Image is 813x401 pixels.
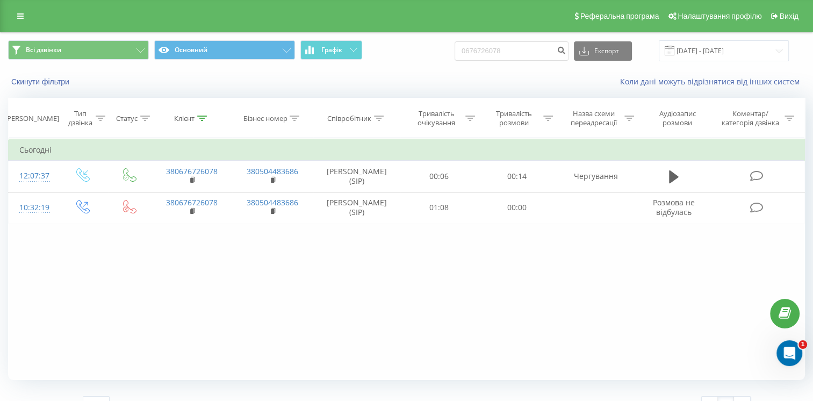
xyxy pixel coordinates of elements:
span: Налаштування профілю [678,12,761,20]
td: 01:08 [400,192,478,223]
td: Чергування [556,161,636,192]
span: Реферальна програма [580,12,659,20]
button: Експорт [574,41,632,61]
td: 00:14 [478,161,556,192]
button: Основний [154,40,295,60]
div: Статус [116,114,138,123]
a: 380676726078 [166,166,218,176]
td: Сьогодні [9,139,805,161]
div: [PERSON_NAME] [5,114,59,123]
div: Коментар/категорія дзвінка [719,109,782,127]
div: Співробітник [327,114,371,123]
td: [PERSON_NAME] (SIP) [313,161,400,192]
div: Аудіозапис розмови [646,109,709,127]
div: 12:07:37 [19,166,47,187]
input: Пошук за номером [455,41,569,61]
a: 380504483686 [247,197,298,207]
span: 1 [798,340,807,349]
a: 380504483686 [247,166,298,176]
span: Графік [321,46,342,54]
div: Назва схеми переадресації [565,109,622,127]
iframe: Intercom live chat [776,340,802,366]
button: Всі дзвінки [8,40,149,60]
td: 00:06 [400,161,478,192]
a: 380676726078 [166,197,218,207]
button: Графік [300,40,362,60]
span: Розмова не відбулась [653,197,695,217]
div: Тривалість розмови [487,109,541,127]
div: 10:32:19 [19,197,47,218]
div: Тип дзвінка [68,109,93,127]
span: Вихід [780,12,798,20]
button: Скинути фільтри [8,77,75,87]
td: [PERSON_NAME] (SIP) [313,192,400,223]
div: Бізнес номер [243,114,287,123]
span: Всі дзвінки [26,46,61,54]
div: Тривалість очікування [410,109,463,127]
a: Коли дані можуть відрізнятися вiд інших систем [620,76,805,87]
td: 00:00 [478,192,556,223]
div: Клієнт [174,114,195,123]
